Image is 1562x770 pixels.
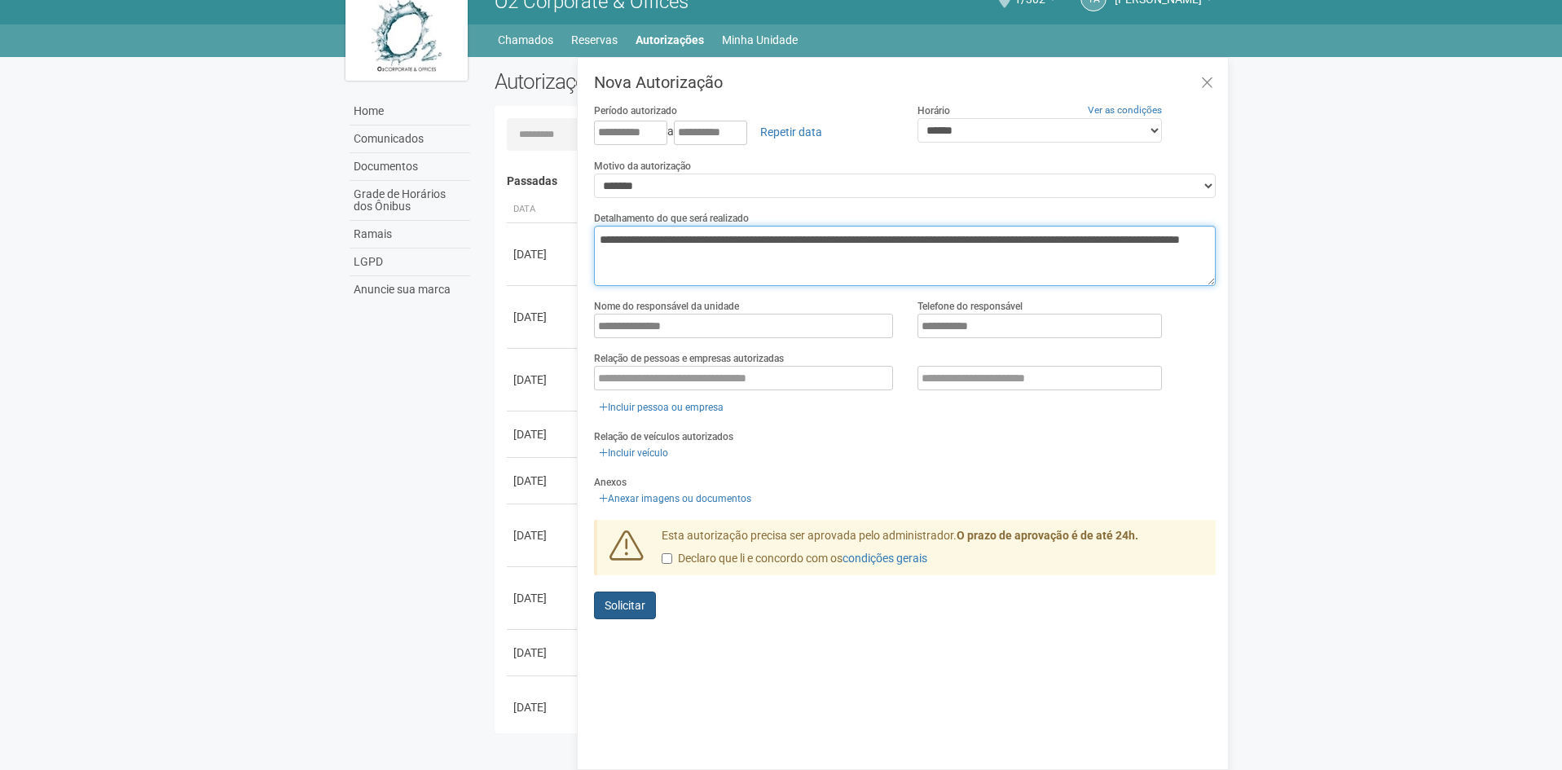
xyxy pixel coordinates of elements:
label: Horário [917,103,950,118]
h3: Nova Autorização [594,74,1216,90]
a: Anexar imagens ou documentos [594,490,756,508]
label: Período autorizado [594,103,677,118]
div: [DATE] [513,473,574,489]
input: Declaro que li e concordo com oscondições gerais [662,553,672,564]
label: Relação de pessoas e empresas autorizadas [594,351,784,366]
label: Nome do responsável da unidade [594,299,739,314]
a: Documentos [350,153,470,181]
div: [DATE] [513,426,574,442]
div: Esta autorização precisa ser aprovada pelo administrador. [649,528,1217,575]
h4: Passadas [507,175,1205,187]
th: Data [507,196,580,223]
a: Incluir pessoa ou empresa [594,398,728,416]
a: Repetir data [750,118,833,146]
label: Relação de veículos autorizados [594,429,733,444]
div: a [594,118,893,146]
a: Chamados [498,29,553,51]
div: [DATE] [513,246,574,262]
label: Detalhamento do que será realizado [594,211,749,226]
label: Declaro que li e concordo com os [662,551,927,567]
a: Home [350,98,470,125]
div: [DATE] [513,527,574,543]
a: Anuncie sua marca [350,276,470,303]
strong: O prazo de aprovação é de até 24h. [957,529,1138,542]
a: Comunicados [350,125,470,153]
div: [DATE] [513,372,574,388]
label: Anexos [594,475,627,490]
div: [DATE] [513,699,574,715]
label: Motivo da autorização [594,159,691,174]
label: Telefone do responsável [917,299,1023,314]
a: Incluir veículo [594,444,673,462]
a: Ver as condições [1088,104,1162,116]
a: Ramais [350,221,470,249]
h2: Autorizações [495,69,843,94]
a: Autorizações [636,29,704,51]
a: condições gerais [843,552,927,565]
button: Solicitar [594,592,656,619]
div: [DATE] [513,645,574,661]
a: Grade de Horários dos Ônibus [350,181,470,221]
span: Solicitar [605,599,645,612]
a: LGPD [350,249,470,276]
a: Reservas [571,29,618,51]
div: [DATE] [513,309,574,325]
div: [DATE] [513,590,574,606]
a: Minha Unidade [722,29,798,51]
